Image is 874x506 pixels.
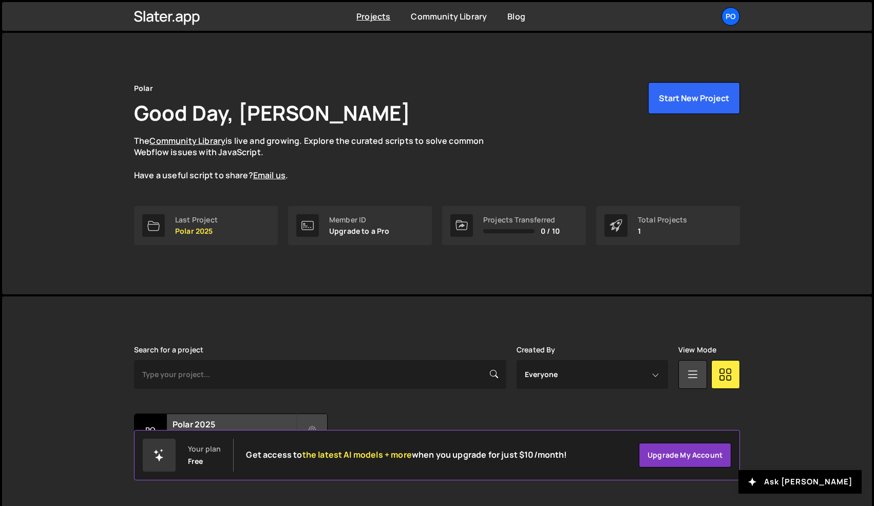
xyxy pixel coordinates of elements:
div: Member ID [329,216,390,224]
p: The is live and growing. Explore the curated scripts to solve common Webflow issues with JavaScri... [134,135,504,181]
button: Start New Project [648,82,740,114]
p: Upgrade to a Pro [329,227,390,235]
label: View Mode [678,346,716,354]
a: Email us [253,170,286,181]
a: Blog [507,11,525,22]
span: the latest AI models + more [302,449,412,460]
div: Po [135,414,167,446]
label: Created By [517,346,556,354]
p: 1 [638,227,687,235]
a: Community Library [149,135,225,146]
a: Projects [356,11,390,22]
div: Polar [134,82,153,95]
a: Last Project Polar 2025 [134,206,278,245]
h2: Get access to when you upgrade for just $10/month! [246,450,567,460]
div: Total Projects [638,216,687,224]
div: Projects Transferred [483,216,560,224]
div: Your plan [188,445,221,453]
a: Upgrade my account [639,443,731,467]
h2: Polar 2025 [173,419,296,430]
h1: Good Day, [PERSON_NAME] [134,99,410,127]
a: Community Library [411,11,487,22]
label: Search for a project [134,346,203,354]
p: Polar 2025 [175,227,218,235]
div: Last Project [175,216,218,224]
button: Ask [PERSON_NAME] [738,470,862,494]
input: Type your project... [134,360,506,389]
a: Po [721,7,740,26]
span: 0 / 10 [541,227,560,235]
div: Free [188,457,203,465]
a: Po Polar 2025 Created by [PERSON_NAME] 3 pages, last updated by [PERSON_NAME] [DATE] [134,414,328,478]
